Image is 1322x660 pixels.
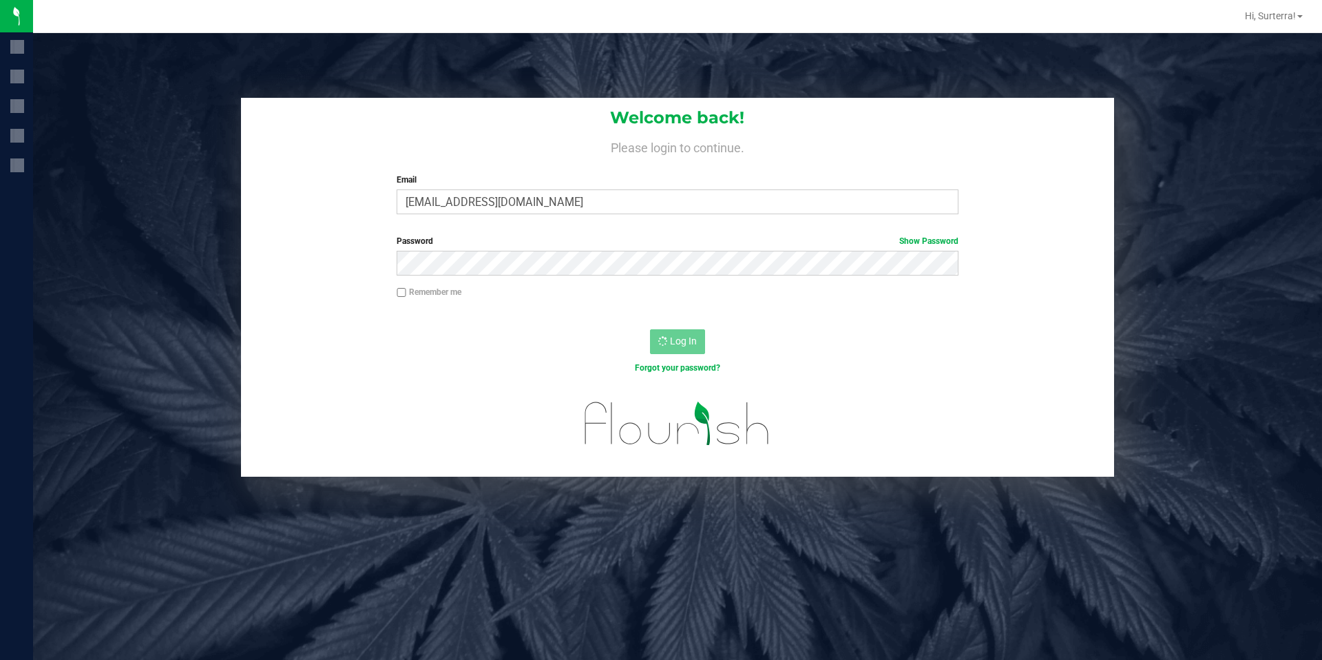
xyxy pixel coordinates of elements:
h1: Welcome back! [241,109,1114,127]
a: Show Password [899,236,958,246]
input: Remember me [397,288,406,298]
h4: Please login to continue. [241,138,1114,154]
a: Forgot your password? [635,363,720,373]
img: flourish_logo.svg [568,389,786,459]
label: Email [397,174,958,186]
span: Password [397,236,433,246]
button: Log In [650,329,705,354]
span: Log In [670,336,697,347]
span: Hi, Surterra! [1245,10,1296,21]
label: Remember me [397,286,461,298]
